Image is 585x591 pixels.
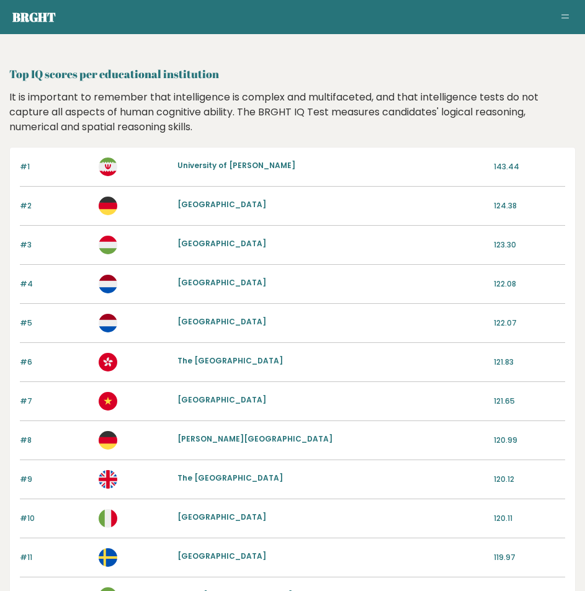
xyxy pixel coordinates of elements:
a: [GEOGRAPHIC_DATA] [177,551,266,561]
p: #8 [20,435,91,446]
img: de.svg [99,197,117,215]
a: [GEOGRAPHIC_DATA] [177,512,266,522]
a: Brght [12,9,56,25]
p: #4 [20,278,91,290]
p: #3 [20,239,91,251]
img: se.svg [99,548,117,567]
p: #9 [20,474,91,485]
a: The [GEOGRAPHIC_DATA] [177,355,283,366]
a: [GEOGRAPHIC_DATA] [177,394,266,405]
p: 120.11 [494,513,565,524]
p: 124.38 [494,200,565,211]
p: 119.97 [494,552,565,563]
p: 120.99 [494,435,565,446]
a: University of [PERSON_NAME] [177,160,295,171]
img: hk.svg [99,353,117,371]
h2: Top IQ scores per educational institution [9,66,576,82]
img: hu.svg [99,236,117,254]
p: #5 [20,318,91,329]
a: [GEOGRAPHIC_DATA] [177,277,266,288]
p: 123.30 [494,239,565,251]
img: ir.svg [99,158,117,176]
button: Toggle navigation [558,10,573,25]
p: 121.83 [494,357,565,368]
p: 122.08 [494,278,565,290]
p: #10 [20,513,91,524]
a: [GEOGRAPHIC_DATA] [177,238,266,249]
p: #11 [20,552,91,563]
p: #1 [20,161,91,172]
img: gb.svg [99,470,117,489]
a: [GEOGRAPHIC_DATA] [177,199,266,210]
img: it.svg [99,509,117,528]
a: The [GEOGRAPHIC_DATA] [177,473,283,483]
img: nl.svg [99,314,117,332]
img: vn.svg [99,392,117,411]
p: #6 [20,357,91,368]
p: #2 [20,200,91,211]
p: 122.07 [494,318,565,329]
p: 120.12 [494,474,565,485]
a: [GEOGRAPHIC_DATA] [177,316,266,327]
p: #7 [20,396,91,407]
a: [PERSON_NAME][GEOGRAPHIC_DATA] [177,433,333,444]
img: nl.svg [99,275,117,293]
p: 121.65 [494,396,565,407]
img: de.svg [99,431,117,450]
p: 143.44 [494,161,565,172]
div: It is important to remember that intelligence is complex and multifaceted, and that intelligence ... [5,90,581,135]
